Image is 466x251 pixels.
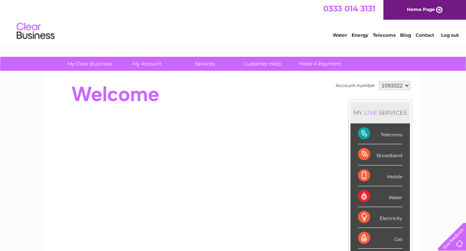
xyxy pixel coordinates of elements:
[358,186,402,207] div: Water
[373,32,396,38] a: Telecoms
[352,32,368,38] a: Energy
[350,102,410,123] div: MY SERVICES
[358,123,402,144] div: Telecoms
[333,32,347,38] a: Water
[358,207,402,228] div: Electricity
[58,57,121,71] a: My Clear Business
[441,32,459,38] a: Log out
[116,57,178,71] a: My Account
[400,32,411,38] a: Blog
[334,79,377,92] td: Account number
[55,4,413,37] div: Clear Business is a trading name of Verastar Limited (registered in [GEOGRAPHIC_DATA] No. 3667643...
[289,57,351,71] a: Make A Payment
[323,4,375,13] a: 0333 014 3131
[363,109,378,116] div: LIVE
[231,57,294,71] a: Customer Help
[16,20,55,43] img: logo.png
[358,144,402,165] div: Broadband
[358,228,402,249] div: Gas
[174,57,236,71] a: Services
[358,165,402,186] div: Mobile
[416,32,434,38] a: Contact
